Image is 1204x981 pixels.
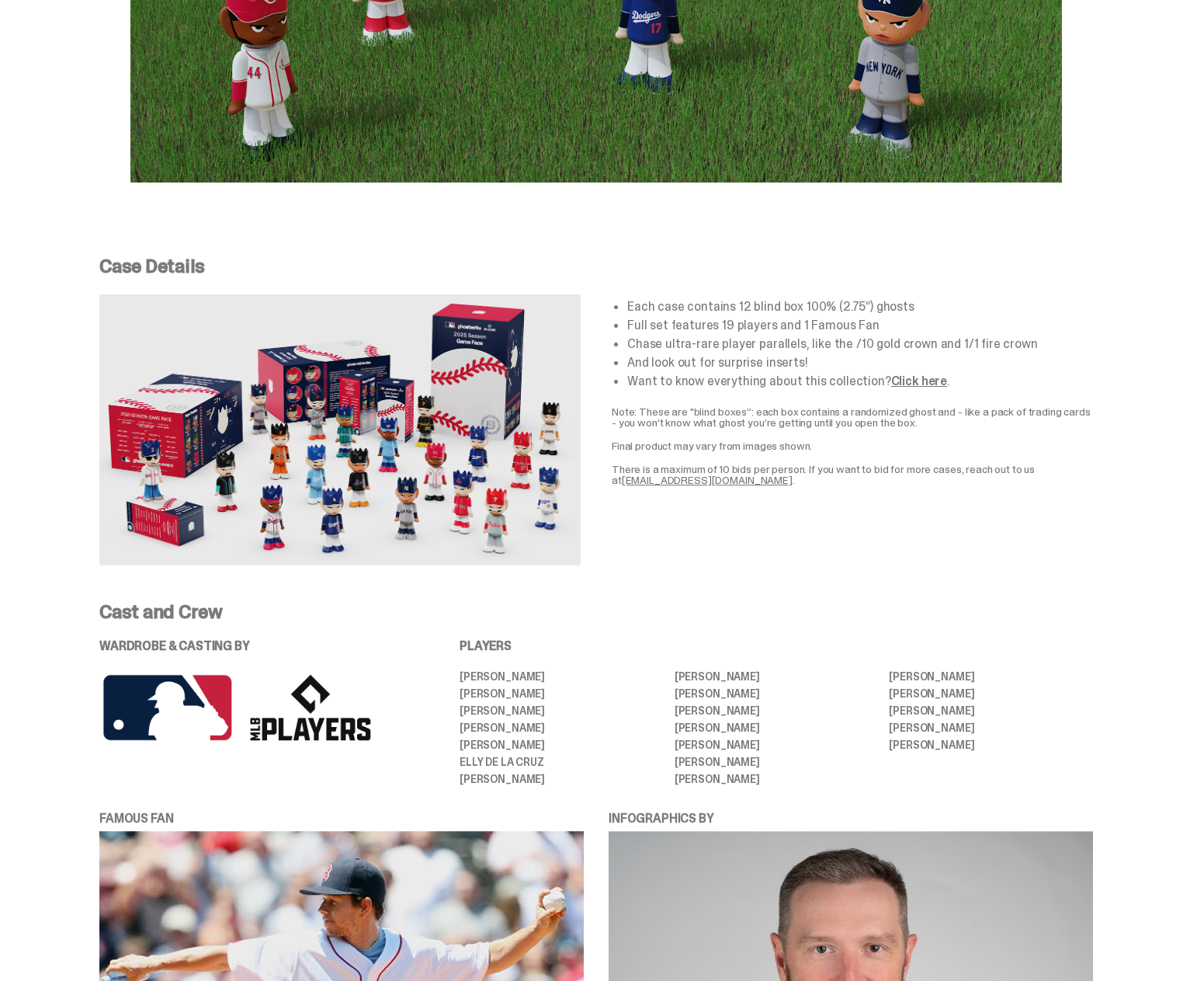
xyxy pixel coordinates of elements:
li: [PERSON_NAME] [675,688,879,699]
li: [PERSON_NAME] [889,739,1093,750]
li: Want to know everything about this collection? . [627,375,1093,388]
li: Each case contains 12 blind box 100% (2.75”) ghosts [627,301,1093,313]
li: And look out for surprise inserts! [627,357,1093,369]
p: Case Details [99,257,1093,276]
li: Chase ultra-rare player parallels, like the /10 gold crown and 1/1 fire crown [627,338,1093,350]
a: Click here [891,373,947,389]
li: [PERSON_NAME] [460,739,664,750]
p: INFOGRAPHICS BY [609,812,1093,825]
p: PLAYERS [460,640,1093,652]
li: [PERSON_NAME] [675,671,879,682]
p: Note: These are "blind boxes”: each box contains a randomized ghost and - like a pack of trading ... [612,406,1093,428]
p: There is a maximum of 10 bids per person. If you want to bid for more cases, reach out to us at . [612,464,1093,485]
li: [PERSON_NAME] [675,774,879,784]
img: MLB%20logos.png [99,671,371,745]
li: [PERSON_NAME] [889,671,1093,682]
li: [PERSON_NAME] [675,739,879,750]
li: [PERSON_NAME] [889,722,1093,733]
li: [PERSON_NAME] [460,688,664,699]
a: [EMAIL_ADDRESS][DOMAIN_NAME] [622,473,793,487]
li: [PERSON_NAME] [889,688,1093,699]
li: [PERSON_NAME] [675,757,879,767]
p: Final product may vary from images shown. [612,440,1093,451]
li: [PERSON_NAME] [675,722,879,733]
li: [PERSON_NAME] [889,705,1093,716]
li: [PERSON_NAME] [675,705,879,716]
li: [PERSON_NAME] [460,774,664,784]
li: Elly De La Cruz [460,757,664,767]
li: [PERSON_NAME] [460,705,664,716]
p: Cast and Crew [99,603,1093,621]
img: Case%20Details.png [99,294,581,565]
li: [PERSON_NAME] [460,671,664,682]
p: FAMOUS FAN [99,812,584,825]
li: Full set features 19 players and 1 Famous Fan [627,319,1093,332]
p: WARDROBE & CASTING BY [99,640,416,652]
li: [PERSON_NAME] [460,722,664,733]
